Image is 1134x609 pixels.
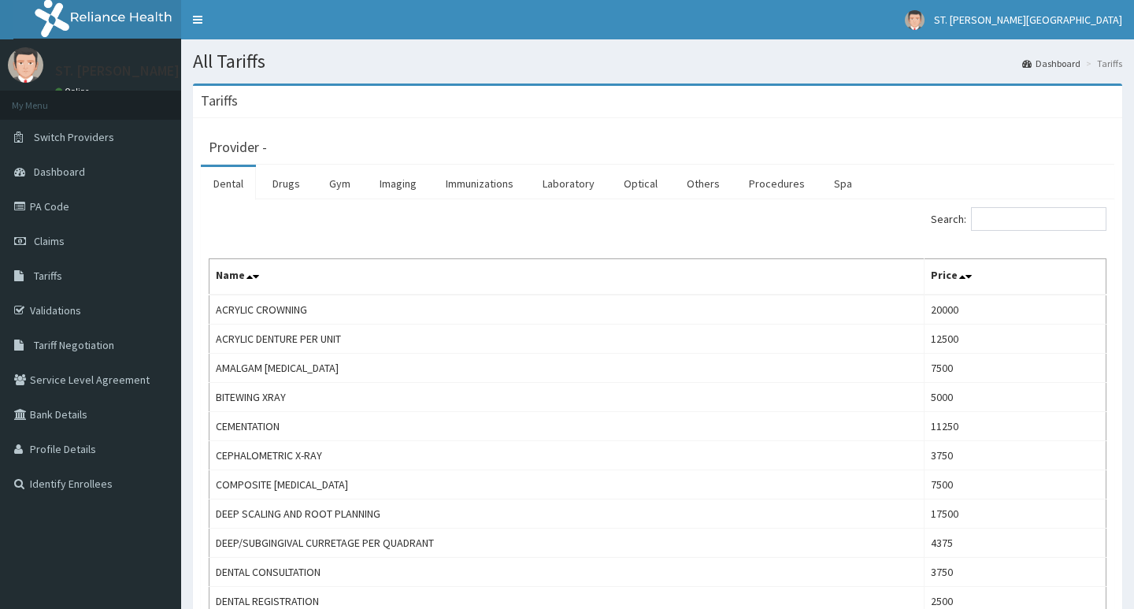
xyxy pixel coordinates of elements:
[209,529,925,558] td: DEEP/SUBGINGIVAL CURRETAGE PER QUADRANT
[611,167,670,200] a: Optical
[34,165,85,179] span: Dashboard
[209,558,925,587] td: DENTAL CONSULTATION
[925,412,1106,441] td: 11250
[925,529,1106,558] td: 4375
[201,94,238,108] h3: Tariffs
[193,51,1122,72] h1: All Tariffs
[925,259,1106,295] th: Price
[209,470,925,499] td: COMPOSITE [MEDICAL_DATA]
[925,383,1106,412] td: 5000
[209,325,925,354] td: ACRYLIC DENTURE PER UNIT
[209,383,925,412] td: BITEWING XRAY
[971,207,1106,231] input: Search:
[433,167,526,200] a: Immunizations
[209,499,925,529] td: DEEP SCALING AND ROOT PLANNING
[925,354,1106,383] td: 7500
[209,259,925,295] th: Name
[1022,57,1080,70] a: Dashboard
[209,295,925,325] td: ACRYLIC CROWNING
[925,325,1106,354] td: 12500
[209,354,925,383] td: AMALGAM [MEDICAL_DATA]
[209,412,925,441] td: CEMENTATION
[317,167,363,200] a: Gym
[55,86,93,97] a: Online
[209,140,267,154] h3: Provider -
[1082,57,1122,70] li: Tariffs
[55,64,309,78] p: ST. [PERSON_NAME][GEOGRAPHIC_DATA]
[367,167,429,200] a: Imaging
[201,167,256,200] a: Dental
[530,167,607,200] a: Laboratory
[674,167,732,200] a: Others
[8,47,43,83] img: User Image
[34,338,114,352] span: Tariff Negotiation
[260,167,313,200] a: Drugs
[34,130,114,144] span: Switch Providers
[931,207,1106,231] label: Search:
[925,295,1106,325] td: 20000
[925,499,1106,529] td: 17500
[925,558,1106,587] td: 3750
[821,167,865,200] a: Spa
[905,10,925,30] img: User Image
[209,441,925,470] td: CEPHALOMETRIC X-RAY
[925,441,1106,470] td: 3750
[925,470,1106,499] td: 7500
[736,167,817,200] a: Procedures
[34,269,62,283] span: Tariffs
[34,234,65,248] span: Claims
[934,13,1122,27] span: ST. [PERSON_NAME][GEOGRAPHIC_DATA]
